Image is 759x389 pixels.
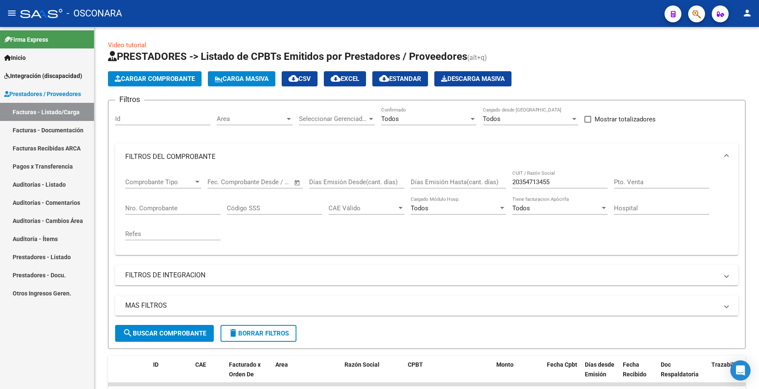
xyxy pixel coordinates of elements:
mat-icon: cloud_download [288,73,299,83]
button: Borrar Filtros [221,325,296,342]
span: Fecha Recibido [623,361,646,378]
span: Buscar Comprobante [123,330,206,337]
span: ID [153,361,159,368]
span: Todos [483,115,501,123]
span: Comprobante Tipo [125,178,194,186]
button: Estandar [372,71,428,86]
button: CSV [282,71,318,86]
span: (alt+q) [467,54,487,62]
div: Open Intercom Messenger [730,360,751,381]
span: Facturado x Orden De [229,361,261,378]
span: Monto [496,361,514,368]
span: Trazabilidad [711,361,746,368]
span: Estandar [379,75,421,83]
input: Fecha inicio [207,178,242,186]
span: - OSCONARA [67,4,122,23]
span: Seleccionar Gerenciador [299,115,367,123]
button: Descarga Masiva [434,71,511,86]
button: Buscar Comprobante [115,325,214,342]
mat-icon: menu [7,8,17,18]
span: CAE [195,361,206,368]
span: Area [217,115,285,123]
mat-panel-title: FILTROS DEL COMPROBANTE [125,152,718,161]
input: Fecha fin [249,178,290,186]
span: Razón Social [345,361,379,368]
span: Todos [411,204,428,212]
mat-icon: person [742,8,752,18]
span: Fecha Cpbt [547,361,577,368]
button: Open calendar [293,178,302,188]
span: Todos [512,204,530,212]
mat-icon: search [123,328,133,338]
span: CAE Válido [328,204,397,212]
span: Inicio [4,53,26,62]
button: EXCEL [324,71,366,86]
span: Cargar Comprobante [115,75,195,83]
span: Doc Respaldatoria [661,361,699,378]
span: Borrar Filtros [228,330,289,337]
span: Prestadores / Proveedores [4,89,81,99]
span: EXCEL [331,75,359,83]
span: PRESTADORES -> Listado de CPBTs Emitidos por Prestadores / Proveedores [108,51,467,62]
mat-expansion-panel-header: MAS FILTROS [115,295,738,316]
mat-expansion-panel-header: FILTROS DE INTEGRACION [115,265,738,285]
span: Carga Masiva [215,75,269,83]
button: Cargar Comprobante [108,71,202,86]
span: Integración (discapacidad) [4,71,82,80]
app-download-masive: Descarga masiva de comprobantes (adjuntos) [434,71,511,86]
span: Todos [381,115,399,123]
span: Días desde Emisión [585,361,614,378]
span: Descarga Masiva [441,75,505,83]
mat-icon: cloud_download [331,73,341,83]
span: Firma Express [4,35,48,44]
span: CSV [288,75,311,83]
button: Carga Masiva [208,71,275,86]
a: Video tutorial [108,41,146,49]
mat-panel-title: MAS FILTROS [125,301,718,310]
span: Area [275,361,288,368]
mat-icon: cloud_download [379,73,389,83]
mat-expansion-panel-header: FILTROS DEL COMPROBANTE [115,143,738,170]
span: CPBT [408,361,423,368]
span: Mostrar totalizadores [595,114,656,124]
h3: Filtros [115,94,144,105]
mat-icon: delete [228,328,238,338]
div: FILTROS DEL COMPROBANTE [115,170,738,255]
mat-panel-title: FILTROS DE INTEGRACION [125,271,718,280]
